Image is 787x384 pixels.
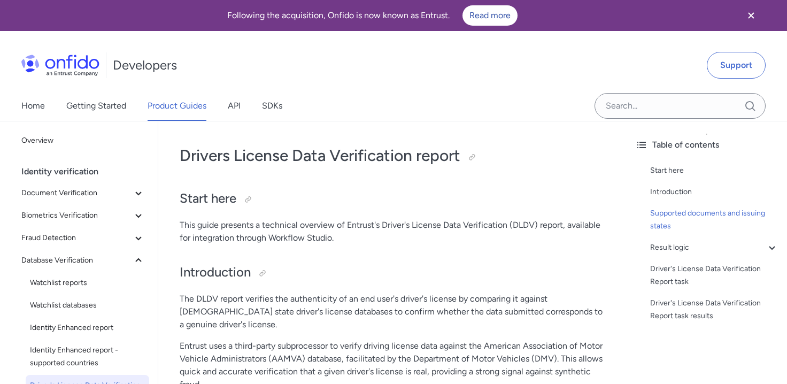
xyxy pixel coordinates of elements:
[17,130,149,151] a: Overview
[650,263,778,288] a: Driver's License Data Verification Report task
[462,5,518,26] a: Read more
[650,241,778,254] a: Result logic
[180,145,605,166] h1: Drivers License Data Verification report
[21,55,99,76] img: Onfido Logo
[30,321,145,334] span: Identity Enhanced report
[650,186,778,198] a: Introduction
[26,272,149,294] a: Watchlist reports
[17,205,149,226] button: Biometrics Verification
[17,250,149,271] button: Database Verification
[180,293,605,331] p: The DLDV report verifies the authenticity of an end user's driver's license by comparing it again...
[650,164,778,177] a: Start here
[21,91,45,121] a: Home
[21,161,153,182] div: Identity verification
[228,91,241,121] a: API
[21,254,132,267] span: Database Verification
[180,219,605,244] p: This guide presents a technical overview of Entrust's Driver's License Data Verification (DLDV) r...
[21,232,132,244] span: Fraud Detection
[262,91,282,121] a: SDKs
[26,295,149,316] a: Watchlist databases
[17,182,149,204] button: Document Verification
[635,139,778,151] div: Table of contents
[21,134,145,147] span: Overview
[180,264,605,282] h2: Introduction
[17,227,149,249] button: Fraud Detection
[180,190,605,208] h2: Start here
[650,297,778,322] a: Driver's License Data Verification Report task results
[26,317,149,339] a: Identity Enhanced report
[650,207,778,233] a: Supported documents and issuing states
[707,52,766,79] a: Support
[30,277,145,289] span: Watchlist reports
[731,2,771,29] button: Close banner
[113,57,177,74] h1: Developers
[30,299,145,312] span: Watchlist databases
[26,340,149,374] a: Identity Enhanced report - supported countries
[745,9,758,22] svg: Close banner
[21,187,132,199] span: Document Verification
[595,93,766,119] input: Onfido search input field
[21,209,132,222] span: Biometrics Verification
[66,91,126,121] a: Getting Started
[30,344,145,370] span: Identity Enhanced report - supported countries
[13,5,731,26] div: Following the acquisition, Onfido is now known as Entrust.
[148,91,206,121] a: Product Guides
